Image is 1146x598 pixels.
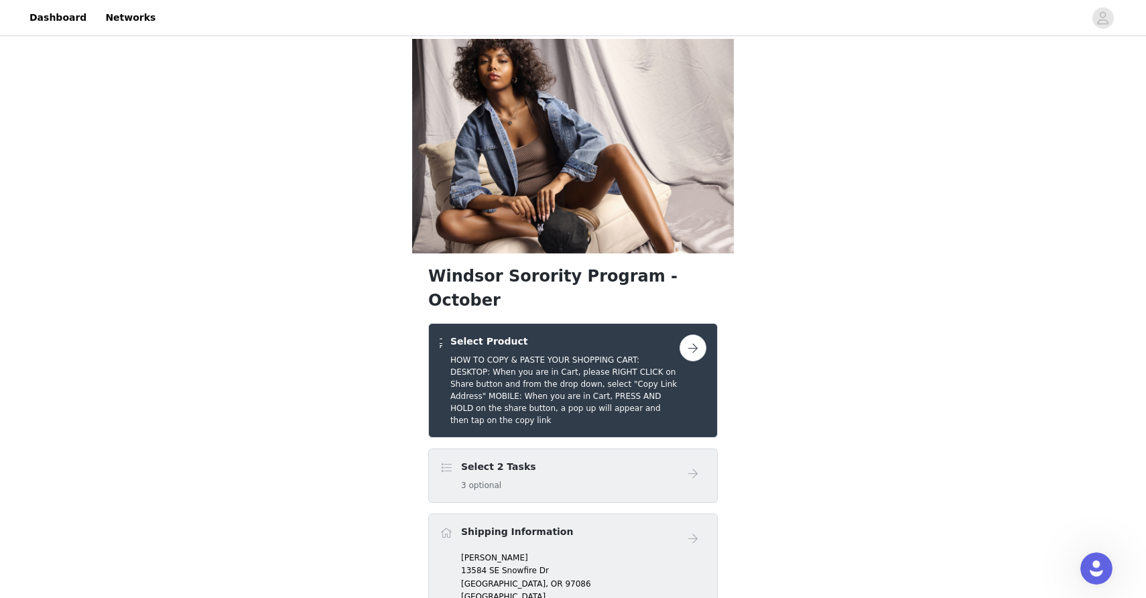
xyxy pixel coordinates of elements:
h4: Select Product [450,335,680,349]
h4: Select 2 Tasks [461,460,536,474]
h5: 3 optional [461,479,536,491]
span: OR [551,579,563,589]
img: campaign image [412,39,734,253]
iframe: Intercom live chat [1080,552,1112,585]
p: [PERSON_NAME] [461,552,706,564]
h1: Windsor Sorority Program - October [428,264,718,312]
h4: Shipping Information [461,525,573,539]
a: Networks [97,3,164,33]
div: Select Product [428,323,718,438]
a: Dashboard [21,3,94,33]
div: Select 2 Tasks [428,449,718,503]
span: 97086 [565,579,590,589]
div: avatar [1096,7,1109,29]
h5: HOW TO COPY & PASTE YOUR SHOPPING CART: DESKTOP: When you are in Cart, please RIGHT CLICK on Shar... [450,354,680,426]
p: 13584 SE Snowfire Dr [461,564,706,577]
span: [GEOGRAPHIC_DATA], [461,579,548,589]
